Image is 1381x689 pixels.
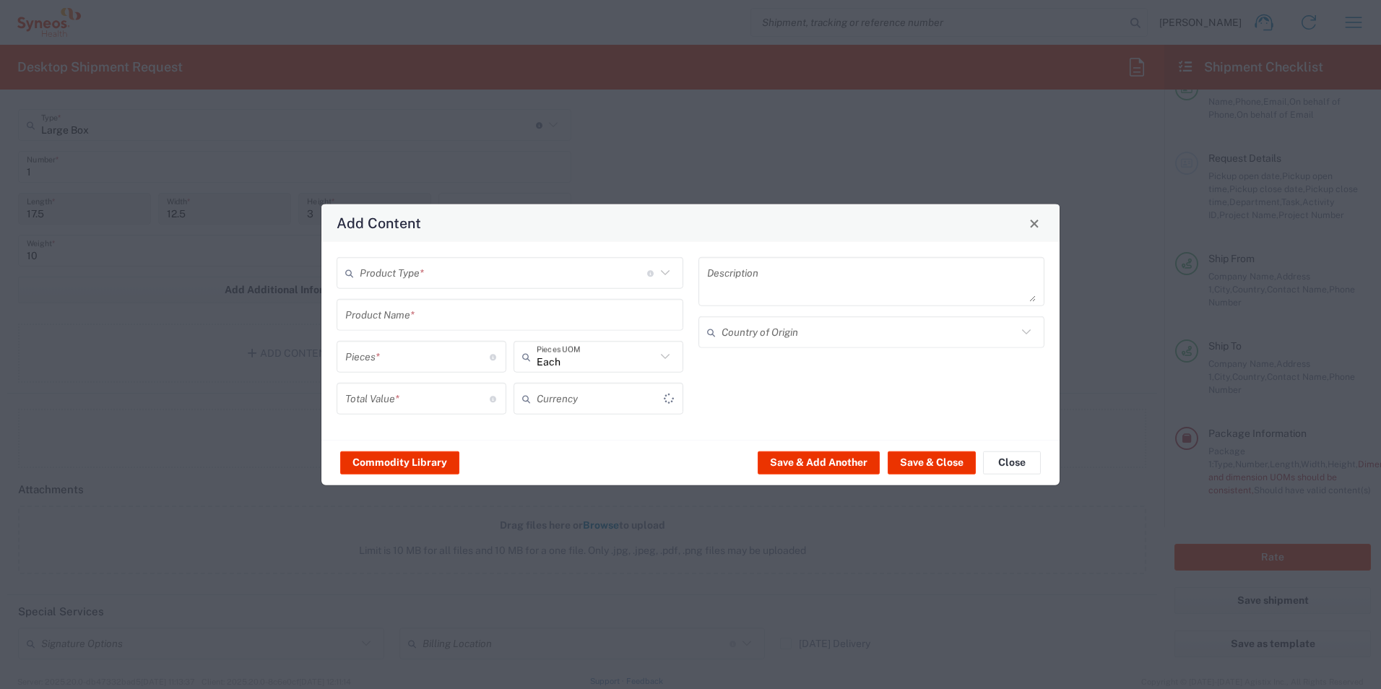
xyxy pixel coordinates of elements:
button: Close [983,451,1041,474]
h4: Add Content [337,212,421,233]
button: Save & Close [888,451,976,474]
button: Close [1024,213,1044,233]
button: Commodity Library [340,451,459,474]
button: Save & Add Another [758,451,880,474]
